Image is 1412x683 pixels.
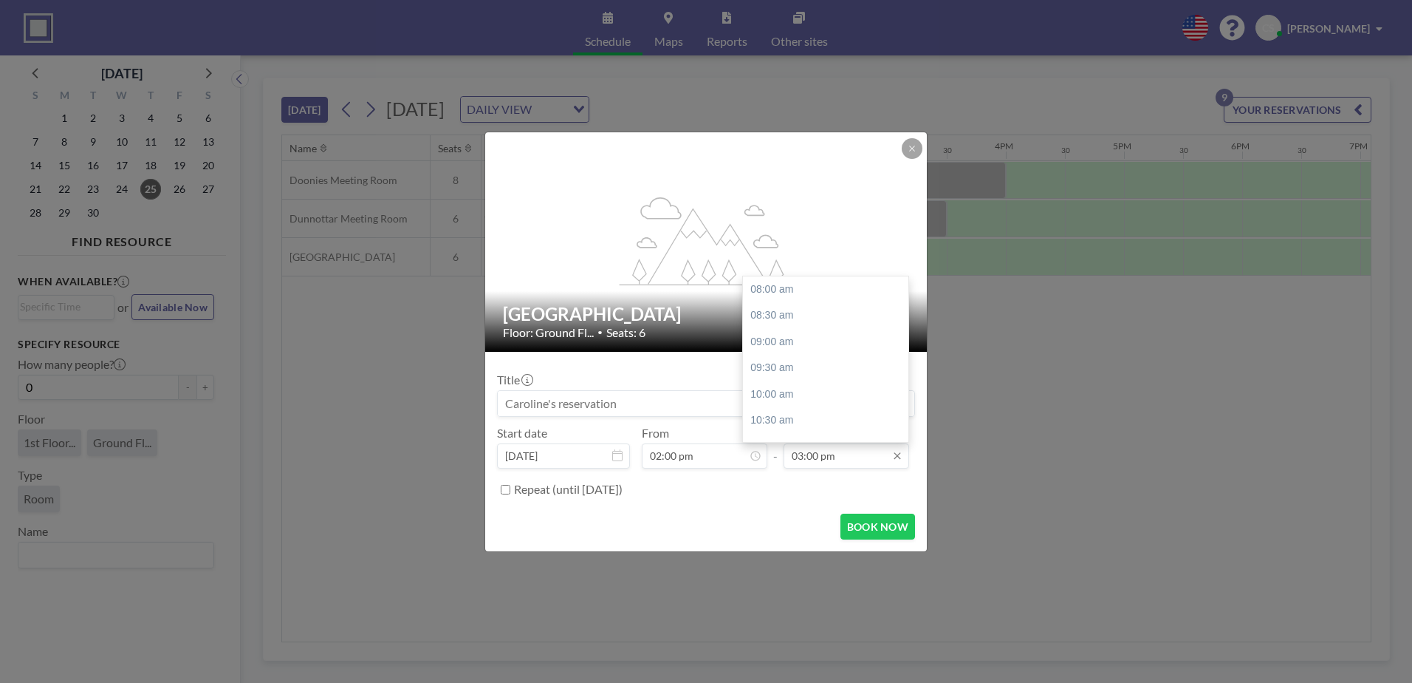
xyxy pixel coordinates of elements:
[497,373,532,387] label: Title
[597,327,603,338] span: •
[503,325,594,340] span: Floor: Ground Fl...
[498,391,914,416] input: Caroline's reservation
[503,303,911,325] h2: [GEOGRAPHIC_DATA]
[620,196,794,285] g: flex-grow: 1.2;
[773,431,778,463] span: -
[743,276,916,303] div: 08:00 am
[642,426,669,441] label: From
[514,482,623,497] label: Repeat (until [DATE])
[743,355,916,381] div: 09:30 am
[497,426,547,441] label: Start date
[606,325,645,340] span: Seats: 6
[743,434,916,461] div: 11:00 am
[840,514,915,540] button: BOOK NOW
[743,407,916,434] div: 10:30 am
[743,302,916,329] div: 08:30 am
[743,381,916,408] div: 10:00 am
[743,329,916,356] div: 09:00 am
